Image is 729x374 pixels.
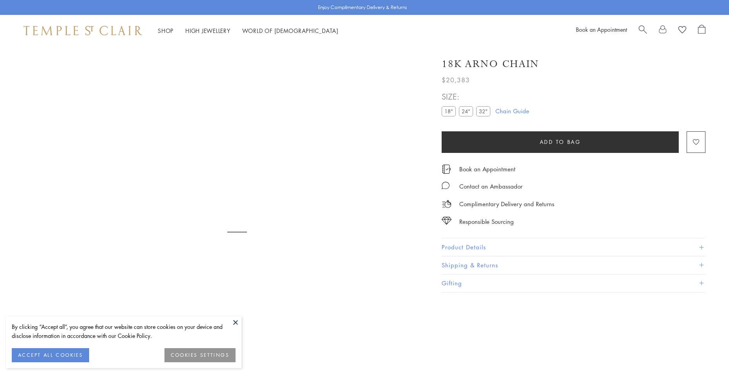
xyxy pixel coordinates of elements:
img: icon_sourcing.svg [442,217,451,225]
div: Responsible Sourcing [459,217,514,227]
button: Gifting [442,274,705,292]
div: Contact an Ambassador [459,182,523,191]
img: icon_delivery.svg [442,199,451,209]
button: Shipping & Returns [442,256,705,274]
span: $20,383 [442,75,470,85]
p: Complimentary Delivery and Returns [459,199,554,209]
h1: 18K Arno Chain [442,57,539,71]
label: 18" [442,106,456,116]
button: ACCEPT ALL COOKIES [12,348,89,362]
a: Book an Appointment [459,165,515,173]
a: Search [639,25,647,36]
img: Temple St. Clair [24,26,142,35]
p: Enjoy Complimentary Delivery & Returns [318,4,407,11]
label: 24" [459,106,473,116]
a: Book an Appointment [576,25,627,33]
button: Product Details [442,238,705,256]
nav: Main navigation [158,26,338,36]
img: icon_appointment.svg [442,165,451,174]
iframe: Gorgias live chat messenger [690,337,721,366]
button: Add to bag [442,131,679,153]
a: Open Shopping Bag [698,25,705,36]
a: View Wishlist [678,25,686,36]
span: SIZE: [442,90,493,103]
a: Chain Guide [495,107,529,115]
a: High JewelleryHigh Jewellery [185,27,230,34]
a: World of [DEMOGRAPHIC_DATA]World of [DEMOGRAPHIC_DATA] [242,27,338,34]
a: ShopShop [158,27,174,34]
span: Add to bag [540,138,581,146]
button: COOKIES SETTINGS [164,348,236,362]
label: 32" [476,106,490,116]
img: MessageIcon-01_2.svg [442,182,449,189]
div: By clicking “Accept all”, you agree that our website can store cookies on your device and disclos... [12,322,236,340]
